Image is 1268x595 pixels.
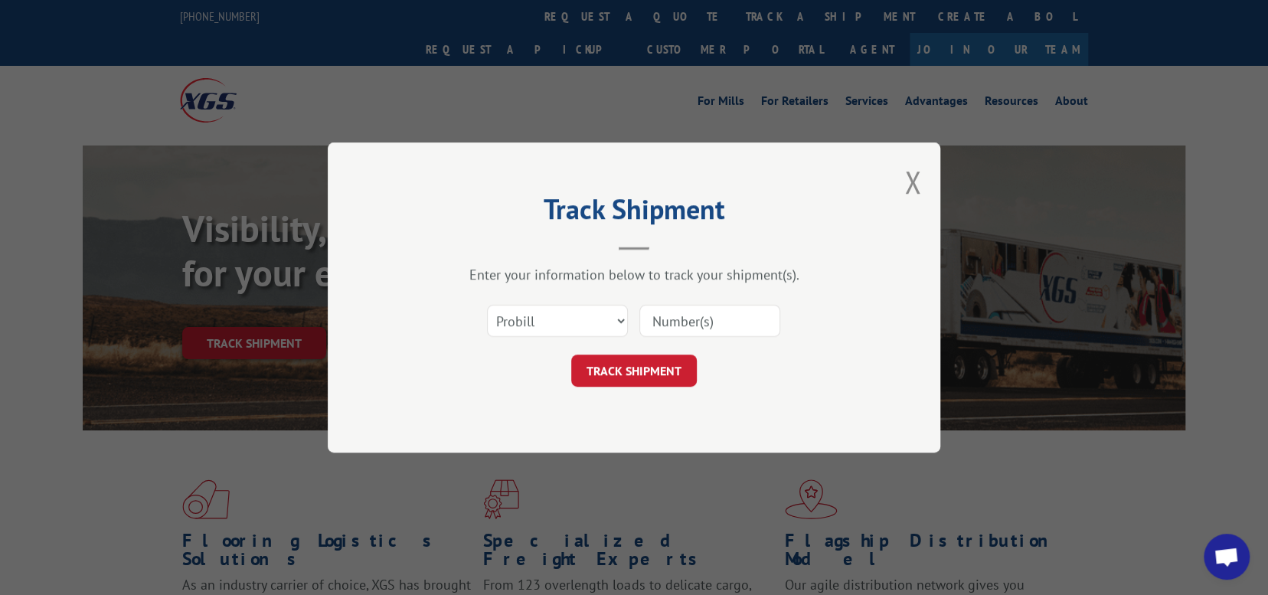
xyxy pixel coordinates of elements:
input: Number(s) [639,305,780,337]
div: Enter your information below to track your shipment(s). [404,266,864,283]
div: Open chat [1204,534,1250,580]
button: TRACK SHIPMENT [571,355,697,387]
h2: Track Shipment [404,198,864,227]
button: Close modal [904,162,921,202]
